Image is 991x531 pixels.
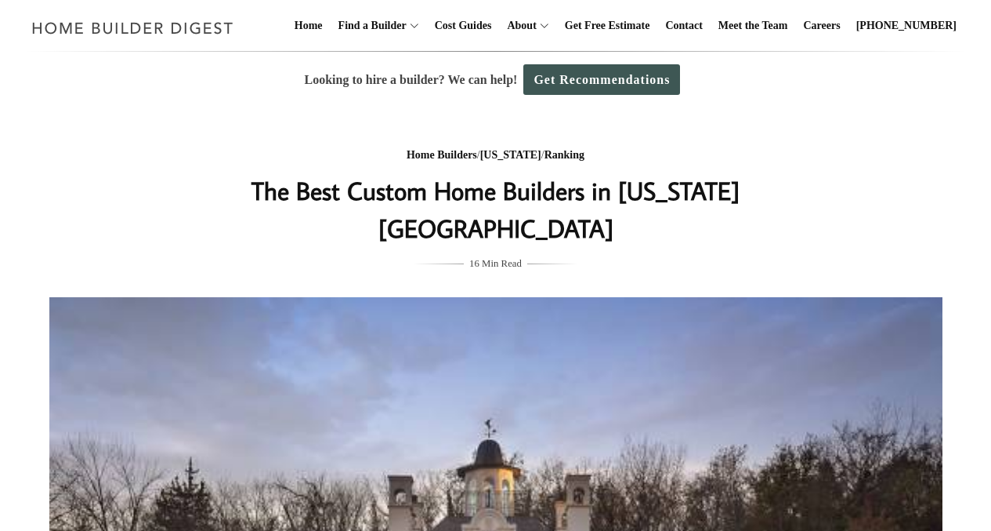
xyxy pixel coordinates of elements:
[25,13,241,43] img: Home Builder Digest
[850,1,963,51] a: [PHONE_NUMBER]
[798,1,847,51] a: Careers
[183,172,808,247] h1: The Best Custom Home Builders in [US_STATE][GEOGRAPHIC_DATA]
[480,149,541,161] a: [US_STATE]
[183,146,808,165] div: / /
[288,1,329,51] a: Home
[712,1,794,51] a: Meet the Team
[559,1,656,51] a: Get Free Estimate
[332,1,407,51] a: Find a Builder
[523,64,680,95] a: Get Recommendations
[469,255,522,272] span: 16 Min Read
[659,1,708,51] a: Contact
[407,149,477,161] a: Home Builders
[544,149,584,161] a: Ranking
[429,1,498,51] a: Cost Guides
[501,1,536,51] a: About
